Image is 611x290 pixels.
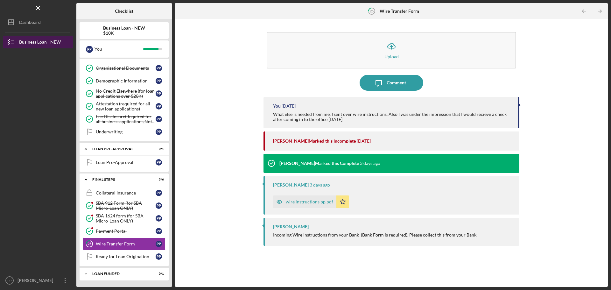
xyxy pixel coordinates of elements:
a: Ready for Loan OriginationPP [83,250,165,263]
time: 2025-08-27 15:04 [282,103,296,109]
a: Collateral InsurancePP [83,187,165,199]
div: P P [156,253,162,260]
a: SBA 1624 form (for SBA Micro-Loan ONLY)PP [83,212,165,225]
div: P P [156,116,162,122]
div: [PERSON_NAME] Marked this Incomplete [273,138,356,144]
b: Wire Transfer Form [380,9,419,14]
div: SBA 912 Form (for SBA Micro-Loan ONLY) [96,201,156,211]
button: PP[PERSON_NAME] [3,274,73,287]
tspan: 25 [370,9,374,13]
div: LOAN PRE-APPROVAL [92,147,148,151]
div: 0 / 1 [152,147,164,151]
b: Business Loan - NEW [103,25,145,31]
div: P P [156,215,162,222]
a: UnderwritingPP [83,125,165,138]
div: Ready for Loan Origination [96,254,156,259]
div: Comment [387,75,406,91]
time: 2025-08-26 18:25 [360,161,380,166]
div: You [273,103,281,109]
div: wire instructions pp.pdf [286,199,333,204]
a: Demographic InformationPP [83,74,165,87]
text: PP [8,279,12,282]
div: [PERSON_NAME] [16,274,57,288]
div: Underwriting [96,129,156,134]
div: Incoming Wire Instructions from your Bank (Bank Form is required). Please collect this from your ... [273,232,477,237]
button: Comment [360,75,423,91]
div: SBA 1624 form (for SBA Micro-Loan ONLY) [96,213,156,223]
div: Loan Pre-Approval [96,160,156,165]
div: Dashboard [19,16,41,30]
a: Loan Pre-ApprovalPP [83,156,165,169]
div: Demographic Information [96,78,156,83]
div: P P [156,65,162,71]
div: P P [156,202,162,209]
button: Upload [267,32,516,68]
b: Checklist [115,9,133,14]
a: SBA 912 Form (for SBA Micro-Loan ONLY)PP [83,199,165,212]
button: Business Loan - NEW [3,36,73,48]
div: Collateral Insurance [96,190,156,195]
div: Upload [384,54,399,59]
div: P P [156,78,162,84]
div: You [95,44,143,54]
tspan: 25 [88,242,91,246]
div: Fee Disclosure(Required for all business applications,Not needed for Contractor loans) [96,114,156,124]
button: wire instructions pp.pdf [273,195,349,208]
div: [PERSON_NAME] [273,182,309,187]
div: 0 / 1 [152,272,164,276]
div: Business Loan - NEW [19,36,61,50]
a: Organizational DocumentsPP [83,62,165,74]
div: $10K [103,31,145,36]
div: P P [156,241,162,247]
a: 25Wire Transfer FormPP [83,237,165,250]
a: Fee Disclosure(Required for all business applications,Not needed for Contractor loans)PP [83,113,165,125]
div: P P [156,103,162,110]
div: P P [86,46,93,53]
div: P P [156,90,162,97]
div: What else is needed from me. I sent over wire instructions. Also I was under the impression that ... [273,112,511,122]
div: No Credit Elsewhere (for loan applications over $20K) [96,88,156,99]
time: 2025-08-26 18:25 [310,182,330,187]
time: 2025-08-27 14:55 [357,138,371,144]
a: Payment PortalPP [83,225,165,237]
div: [PERSON_NAME] [273,224,309,229]
div: Organizational Documents [96,66,156,71]
div: P P [156,190,162,196]
div: P P [156,159,162,166]
div: LOAN FUNDED [92,272,148,276]
div: P P [156,129,162,135]
div: P P [156,228,162,234]
a: Attestation (required for all new loan applications)PP [83,100,165,113]
div: Wire Transfer Form [96,241,156,246]
div: [PERSON_NAME] Marked this Complete [279,161,359,166]
div: Attestation (required for all new loan applications) [96,101,156,111]
a: No Credit Elsewhere (for loan applications over $20K)PP [83,87,165,100]
div: FINAL STEPS [92,178,148,181]
div: 3 / 6 [152,178,164,181]
button: Dashboard [3,16,73,29]
div: Payment Portal [96,229,156,234]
